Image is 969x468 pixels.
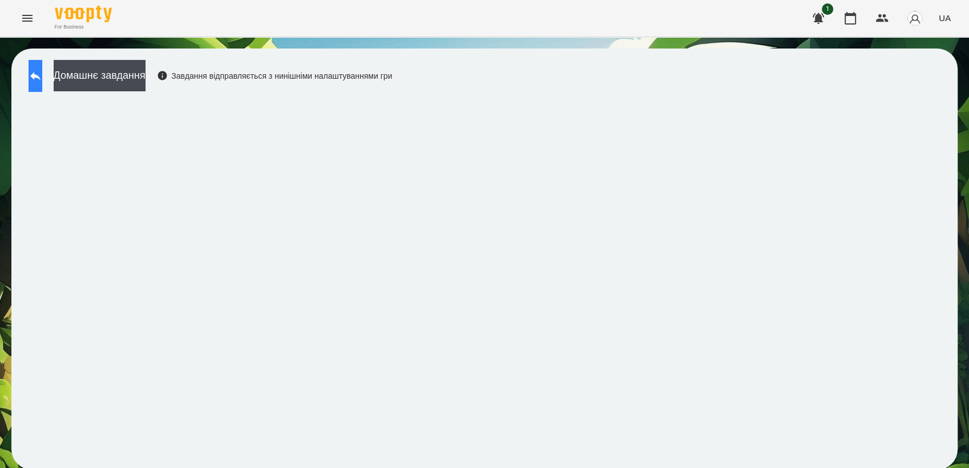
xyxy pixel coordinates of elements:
button: UA [934,7,955,29]
img: avatar_s.png [907,10,923,26]
span: 1 [822,3,833,15]
img: Voopty Logo [55,6,112,22]
div: Завдання відправляється з нинішніми налаштуваннями гри [157,70,393,82]
button: Домашнє завдання [54,60,146,91]
span: For Business [55,23,112,31]
button: Menu [14,5,41,32]
span: UA [939,12,951,24]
